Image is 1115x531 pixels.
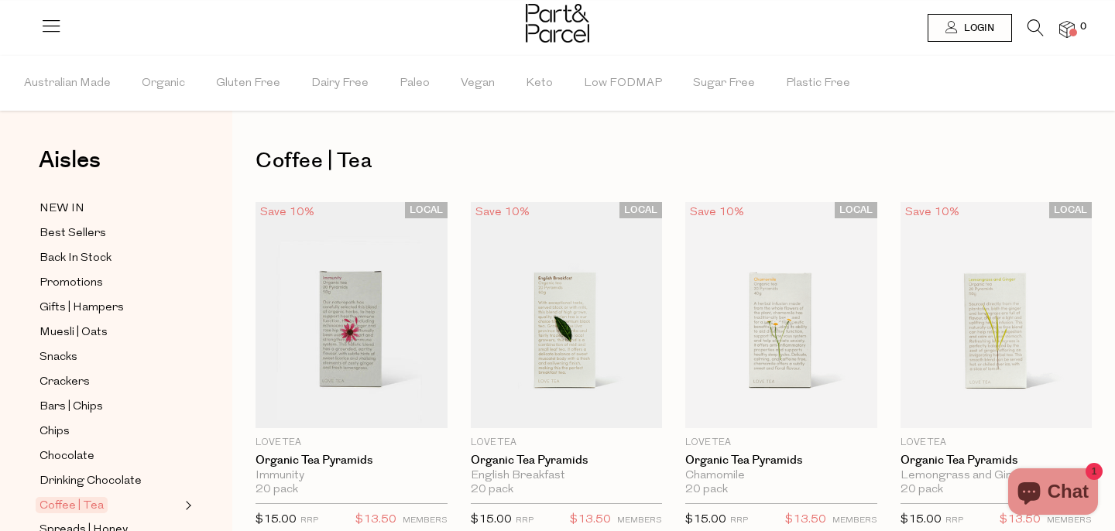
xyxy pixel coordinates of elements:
a: Organic Tea Pyramids [256,454,448,468]
a: Chocolate [39,447,180,466]
span: Organic [142,57,185,111]
small: MEMBERS [832,516,877,525]
span: LOCAL [1049,202,1092,218]
button: Expand/Collapse Coffee | Tea [181,496,192,515]
span: LOCAL [835,202,877,218]
a: Aisles [39,149,101,187]
span: LOCAL [405,202,448,218]
span: Keto [526,57,553,111]
span: 20 pack [685,483,728,497]
p: Love Tea [901,436,1093,450]
span: $15.00 [685,514,726,526]
span: 20 pack [901,483,943,497]
span: Dairy Free [311,57,369,111]
div: Immunity [256,469,448,483]
img: Organic Tea Pyramids [471,202,663,428]
span: 20 pack [471,483,513,497]
div: Lemongrass and Ginger [901,469,1093,483]
div: Save 10% [256,202,319,223]
span: Snacks [39,348,77,367]
span: Plastic Free [786,57,850,111]
span: 20 pack [256,483,298,497]
span: Bars | Chips [39,398,103,416]
span: $13.50 [570,510,611,530]
a: Bars | Chips [39,397,180,416]
a: Crackers [39,372,180,392]
small: RRP [516,516,533,525]
inbox-online-store-chat: Shopify online store chat [1003,468,1103,519]
span: Low FODMAP [584,57,662,111]
span: Best Sellers [39,224,106,243]
span: NEW IN [39,200,84,218]
a: Chips [39,422,180,441]
img: Organic Tea Pyramids [256,202,448,428]
span: Coffee | Tea [36,497,108,513]
span: 0 [1076,20,1090,34]
small: MEMBERS [1047,516,1092,525]
a: NEW IN [39,199,180,218]
img: Organic Tea Pyramids [901,202,1093,428]
a: 0 [1059,21,1075,37]
a: Promotions [39,273,180,293]
span: $15.00 [901,514,942,526]
span: Paleo [400,57,430,111]
a: Organic Tea Pyramids [685,454,877,468]
span: Login [960,22,994,35]
p: Love Tea [256,436,448,450]
span: $13.50 [355,510,396,530]
span: Gifts | Hampers [39,299,124,317]
small: RRP [300,516,318,525]
span: Aisles [39,143,101,177]
span: Sugar Free [693,57,755,111]
img: Organic Tea Pyramids [685,202,877,428]
div: Save 10% [471,202,534,223]
div: English Breakfast [471,469,663,483]
small: RRP [945,516,963,525]
span: Back In Stock [39,249,111,268]
a: Login [928,14,1012,42]
h1: Coffee | Tea [256,143,1092,179]
a: Organic Tea Pyramids [471,454,663,468]
a: Snacks [39,348,180,367]
span: Vegan [461,57,495,111]
span: Drinking Chocolate [39,472,142,491]
span: Chips [39,423,70,441]
a: Coffee | Tea [39,496,180,515]
p: Love Tea [685,436,877,450]
small: RRP [730,516,748,525]
div: Save 10% [685,202,749,223]
span: Australian Made [24,57,111,111]
span: Muesli | Oats [39,324,108,342]
div: Chamomile [685,469,877,483]
a: Gifts | Hampers [39,298,180,317]
img: Part&Parcel [526,4,589,43]
div: Save 10% [901,202,964,223]
small: MEMBERS [617,516,662,525]
a: Back In Stock [39,248,180,268]
span: Promotions [39,274,103,293]
a: Drinking Chocolate [39,471,180,491]
span: $15.00 [256,514,297,526]
p: Love Tea [471,436,663,450]
span: Crackers [39,373,90,392]
span: LOCAL [619,202,662,218]
span: Chocolate [39,447,94,466]
span: $13.50 [785,510,826,530]
a: Organic Tea Pyramids [901,454,1093,468]
small: MEMBERS [403,516,448,525]
a: Best Sellers [39,224,180,243]
span: $13.50 [1000,510,1041,530]
a: Muesli | Oats [39,323,180,342]
span: $15.00 [471,514,512,526]
span: Gluten Free [216,57,280,111]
